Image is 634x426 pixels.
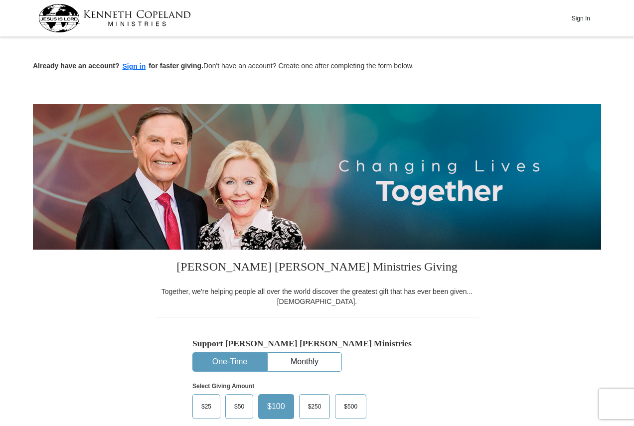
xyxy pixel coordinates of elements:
[33,62,203,70] strong: Already have an account? for faster giving.
[339,399,362,414] span: $500
[262,399,290,414] span: $100
[155,286,479,306] div: Together, we're helping people all over the world discover the greatest gift that has ever been g...
[193,353,267,371] button: One-Time
[566,10,596,26] button: Sign In
[229,399,249,414] span: $50
[192,383,254,390] strong: Select Giving Amount
[196,399,216,414] span: $25
[38,4,191,32] img: kcm-header-logo.svg
[155,250,479,286] h3: [PERSON_NAME] [PERSON_NAME] Ministries Giving
[33,61,601,72] p: Don't have an account? Create one after completing the form below.
[192,338,442,349] h5: Support [PERSON_NAME] [PERSON_NAME] Ministries
[120,61,149,72] button: Sign in
[268,353,341,371] button: Monthly
[303,399,326,414] span: $250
